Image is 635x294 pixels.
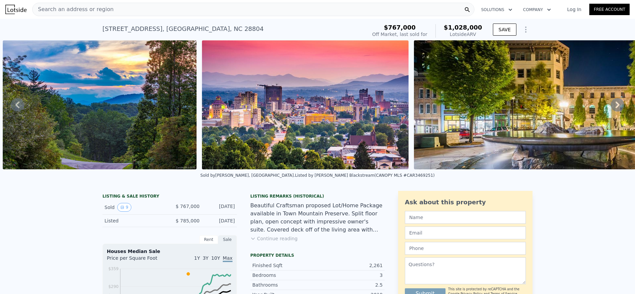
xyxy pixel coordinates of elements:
div: [STREET_ADDRESS] , [GEOGRAPHIC_DATA] , NC 28804 [102,24,264,34]
div: Beautiful Craftsman proposed Lot/Home Package available in Town Mountain Preserve. Split floor pl... [250,202,385,234]
span: 3Y [203,255,208,261]
span: 1Y [194,255,200,261]
div: Off Market, last sold for [372,31,427,38]
div: Rent [199,235,218,244]
tspan: $290 [108,284,119,289]
input: Phone [405,242,526,255]
button: Continue reading [250,235,298,242]
a: Log In [559,6,589,13]
div: Sale [218,235,237,244]
span: $ 767,000 [176,204,200,209]
div: Listing Remarks (Historical) [250,194,385,199]
img: Lotside [5,5,27,14]
div: Bathrooms [252,282,317,288]
div: Price per Square Foot [107,255,170,265]
div: Houses Median Sale [107,248,232,255]
button: Show Options [519,23,533,36]
div: [DATE] [205,217,235,224]
tspan: $359 [108,266,119,271]
a: Free Account [589,4,630,15]
input: Email [405,226,526,239]
div: Ask about this property [405,198,526,207]
button: Company [518,4,556,16]
span: Max [223,255,232,262]
span: $767,000 [384,24,416,31]
input: Name [405,211,526,224]
div: LISTING & SALE HISTORY [102,194,237,200]
div: Sold by [PERSON_NAME], [GEOGRAPHIC_DATA] . [200,173,295,178]
span: 10Y [211,255,220,261]
div: Property details [250,253,385,258]
div: Listed [104,217,164,224]
img: Sale: 79456967 Parcel: 71729251 [3,40,197,169]
span: Search an address or region [33,5,114,13]
div: Lotside ARV [444,31,482,38]
div: 2,261 [317,262,383,269]
div: [DATE] [205,203,235,212]
div: Sold [104,203,164,212]
div: 2.5 [317,282,383,288]
img: Sale: 79456967 Parcel: 71729251 [202,40,409,169]
span: $1,028,000 [444,24,482,31]
button: SAVE [493,24,516,36]
div: Listed by [PERSON_NAME] Blackstream (CANOPY MLS #CAR3469251) [295,173,435,178]
button: View historical data [117,203,131,212]
button: Solutions [476,4,518,16]
div: 3 [317,272,383,279]
span: $ 785,000 [176,218,200,223]
div: Bedrooms [252,272,317,279]
div: Finished Sqft [252,262,317,269]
